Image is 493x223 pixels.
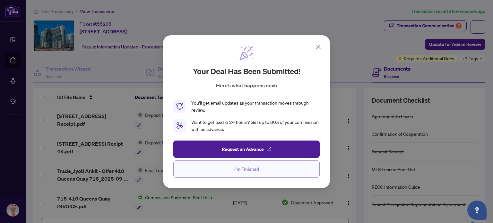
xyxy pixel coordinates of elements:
[216,81,277,89] p: Here’s what happens next:
[173,160,320,177] button: I'm Finished
[191,119,320,133] div: Want to get paid in 24 hours? Get up to 80% of your commission with an advance.
[467,201,487,220] button: Open asap
[191,99,320,114] div: You’ll get email updates as your transaction moves through review.
[193,66,300,76] h2: Your deal has been submitted!
[234,164,259,174] span: I'm Finished
[173,140,320,158] button: Request an Advance
[222,144,264,154] span: Request an Advance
